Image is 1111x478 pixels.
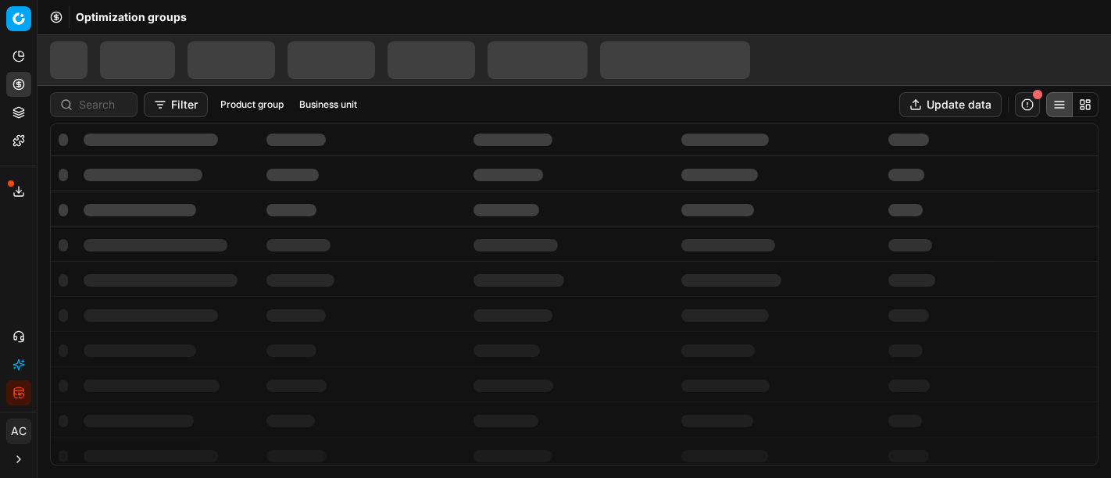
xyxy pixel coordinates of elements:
button: Update data [899,92,1002,117]
span: AC [7,419,30,443]
input: Search [79,97,127,112]
button: AC [6,419,31,444]
nav: breadcrumb [76,9,187,25]
button: Business unit [293,95,363,114]
button: Filter [144,92,208,117]
span: Optimization groups [76,9,187,25]
button: Product group [214,95,290,114]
